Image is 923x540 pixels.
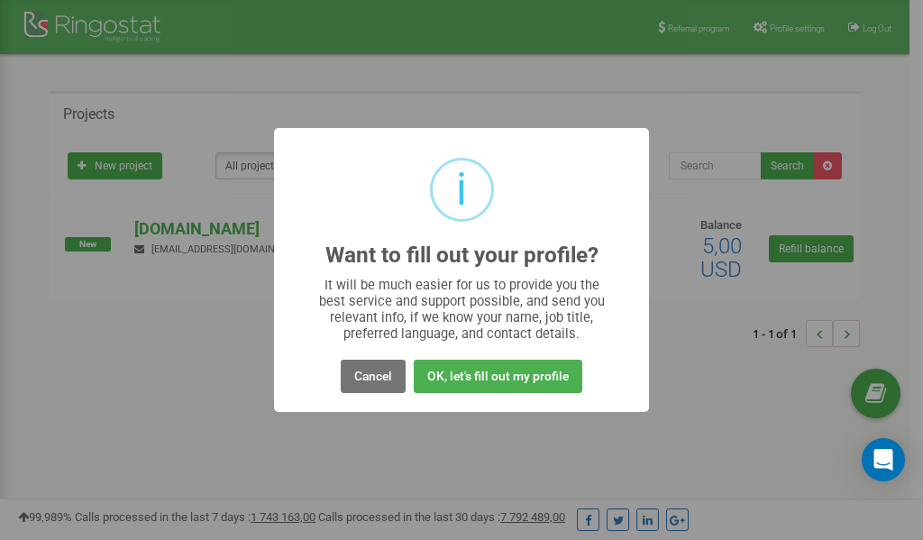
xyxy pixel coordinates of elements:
[341,360,406,393] button: Cancel
[310,277,614,342] div: It will be much easier for us to provide you the best service and support possible, and send you ...
[456,160,467,219] div: i
[325,243,599,268] h2: Want to fill out your profile?
[414,360,582,393] button: OK, let's fill out my profile
[862,438,905,481] div: Open Intercom Messenger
